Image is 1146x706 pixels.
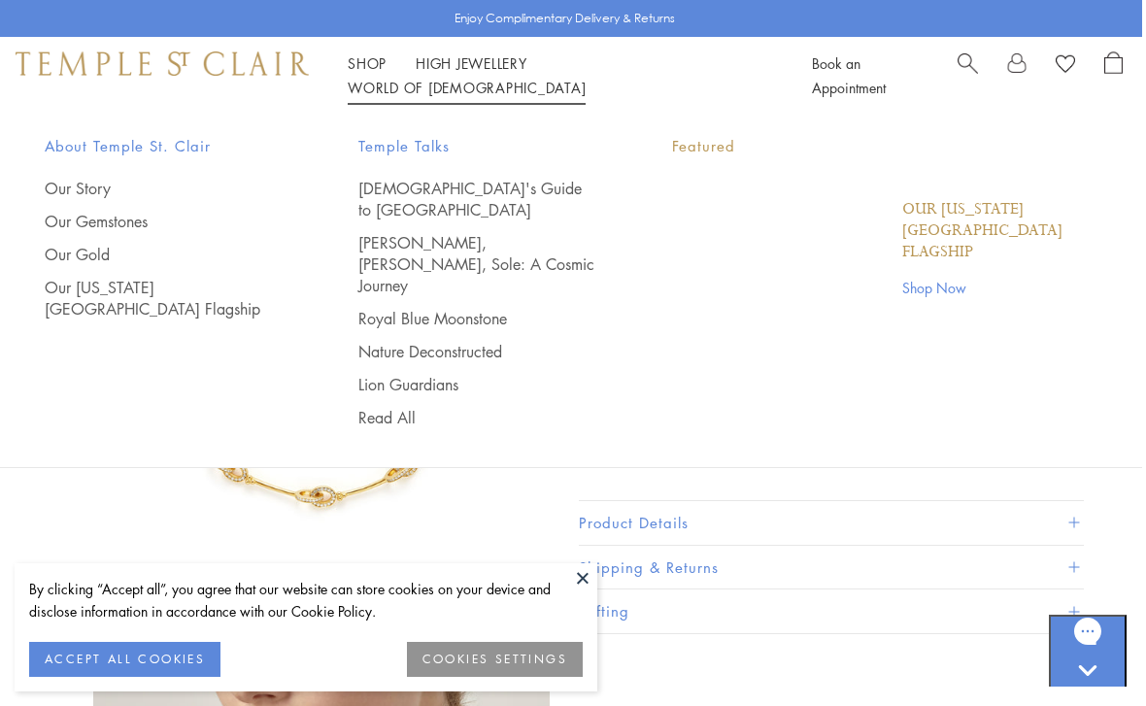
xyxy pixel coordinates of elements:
img: Temple St. Clair [16,51,309,75]
span: Temple Talks [358,134,594,158]
a: ShopShop [348,53,387,73]
span: About Temple St. Clair [45,134,281,158]
a: Shop Now [902,277,1094,298]
button: Shipping & Returns [579,546,1084,589]
a: Open Shopping Bag [1104,51,1123,100]
p: Featured [672,134,1094,158]
a: Search [958,51,978,100]
a: View Wishlist [1056,51,1075,81]
p: Enjoy Complimentary Delivery & Returns [455,9,675,28]
button: COOKIES SETTINGS [407,642,583,677]
button: Product Details [579,501,1084,545]
a: Our Story [45,178,281,199]
a: Our [US_STATE][GEOGRAPHIC_DATA] Flagship [902,199,1094,263]
a: Book an Appointment [812,53,886,97]
button: ACCEPT ALL COOKIES [29,642,220,677]
iframe: Gorgias live chat messenger [1049,615,1127,687]
a: Our Gemstones [45,211,281,232]
a: Our [US_STATE][GEOGRAPHIC_DATA] Flagship [45,277,281,319]
a: Royal Blue Moonstone [358,308,594,329]
div: By clicking “Accept all”, you agree that our website can store cookies on your device and disclos... [29,578,583,622]
a: High JewelleryHigh Jewellery [416,53,527,73]
nav: Main navigation [348,51,768,100]
a: World of [DEMOGRAPHIC_DATA]World of [DEMOGRAPHIC_DATA] [348,78,586,97]
a: Nature Deconstructed [358,341,594,362]
a: [DEMOGRAPHIC_DATA]'s Guide to [GEOGRAPHIC_DATA] [358,178,594,220]
a: Lion Guardians [358,374,594,395]
button: Gifting [579,589,1084,633]
a: Our Gold [45,244,281,265]
a: Read All [358,407,594,428]
a: [PERSON_NAME], [PERSON_NAME], Sole: A Cosmic Journey [358,232,594,296]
